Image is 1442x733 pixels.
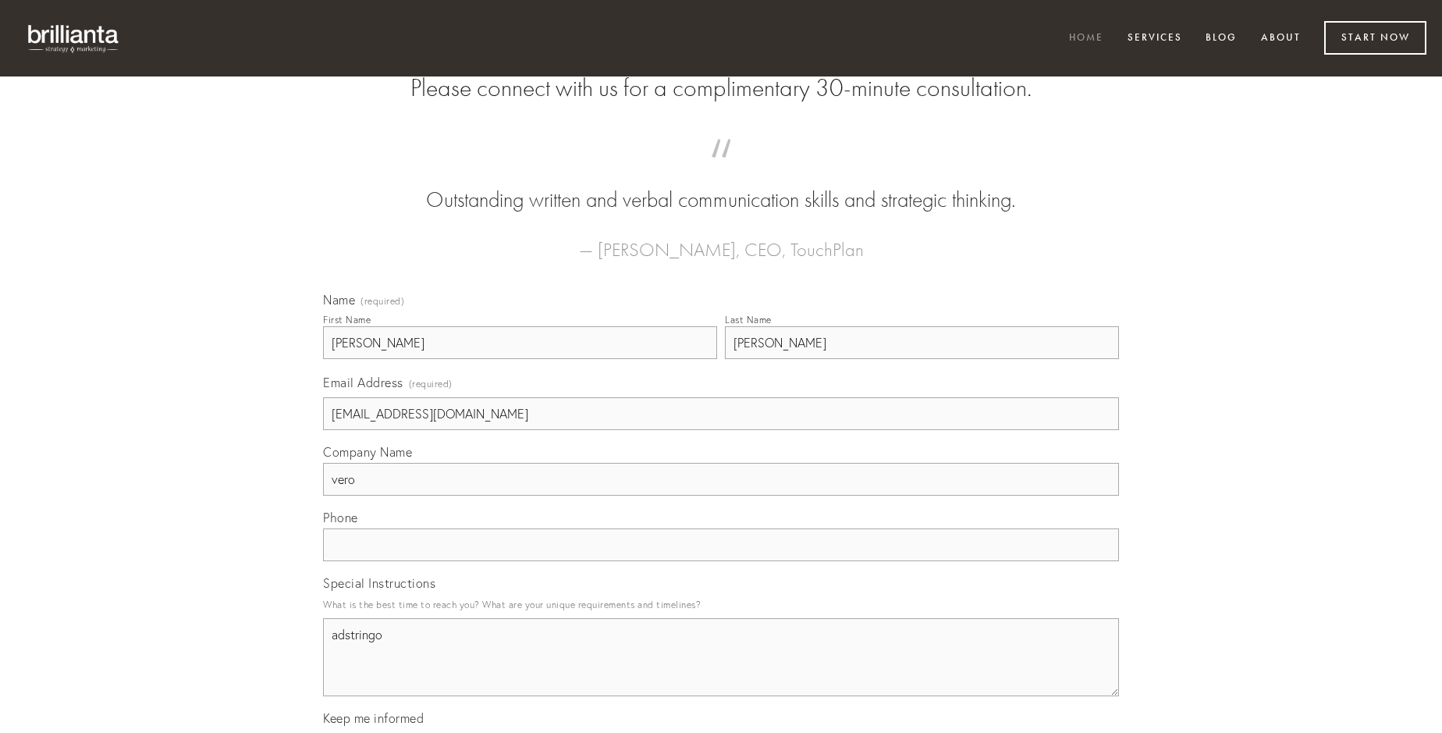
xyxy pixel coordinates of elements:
[1324,21,1426,55] a: Start Now
[725,314,772,326] div: Last Name
[323,575,435,591] span: Special Instructions
[323,594,1119,615] p: What is the best time to reach you? What are your unique requirements and timelines?
[323,292,355,308] span: Name
[348,215,1094,265] figcaption: — [PERSON_NAME], CEO, TouchPlan
[16,16,133,61] img: brillianta - research, strategy, marketing
[323,618,1119,696] textarea: adstringo
[323,710,424,726] span: Keep me informed
[409,373,453,394] span: (required)
[348,155,1094,185] span: “
[323,73,1119,103] h2: Please connect with us for a complimentary 30-minute consultation.
[323,375,403,390] span: Email Address
[323,314,371,326] div: First Name
[1251,26,1311,52] a: About
[1117,26,1192,52] a: Services
[1195,26,1247,52] a: Blog
[348,155,1094,215] blockquote: Outstanding written and verbal communication skills and strategic thinking.
[323,510,358,525] span: Phone
[323,444,412,460] span: Company Name
[1059,26,1113,52] a: Home
[360,297,404,306] span: (required)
